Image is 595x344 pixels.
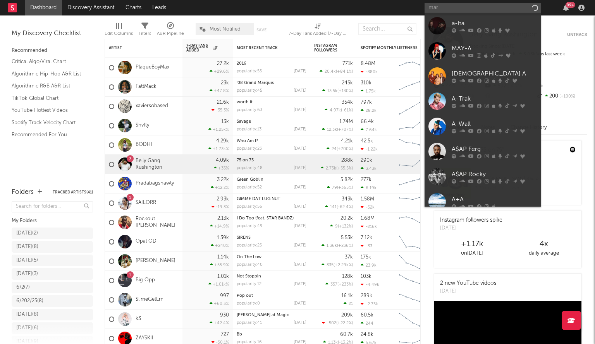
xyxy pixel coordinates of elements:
[237,243,262,248] div: popularity: 25
[210,69,229,74] div: +29.6 %
[136,180,174,187] a: Pradabagshawty
[361,89,376,94] div: 1.75k
[332,147,337,151] span: 24
[396,174,430,193] svg: Chart title
[12,282,93,293] a: 6/2(7)
[338,205,352,209] span: -62.4 %
[361,274,371,279] div: 103k
[425,164,541,189] a: A$AP Rocky
[361,301,378,306] div: -2.75k
[237,185,262,190] div: popularity: 52
[361,69,378,74] div: -380k
[136,277,155,284] a: Big Opp
[16,296,43,306] div: 6/202/25 ( 8 )
[105,29,133,38] div: Edit Columns
[330,224,353,229] div: ( )
[136,335,153,342] a: ZAYSKII
[361,108,377,113] div: 28.2k
[341,139,353,144] div: 4.21k
[210,27,241,32] span: Most Notified
[210,301,229,306] div: +60.3 %
[327,146,353,151] div: ( )
[289,19,347,42] div: 7-Day Fans Added (7-Day Fans Added)
[217,61,229,66] div: 27.2k
[136,296,163,303] a: SlimeGetEm
[12,57,85,66] a: Critical Algo/Viral Chart
[294,69,306,74] div: [DATE]
[136,103,168,110] a: xaviersobased
[139,29,151,38] div: Filters
[237,120,251,124] a: Savage
[12,309,93,320] a: [DATE](8)
[436,249,508,258] div: on [DATE]
[16,283,30,292] div: 6/2 ( 7 )
[330,282,337,287] span: 357
[12,82,85,90] a: Algorithmic R&B A&R List
[139,19,151,42] div: Filters
[237,205,262,209] div: popularity: 56
[237,274,261,279] a: Not Stoppin
[212,204,229,209] div: -19.3 %
[338,128,352,132] span: +707 %
[12,201,93,212] input: Search for folders...
[294,205,306,209] div: [DATE]
[342,100,353,105] div: 354k
[237,255,306,259] div: On The Low
[237,216,294,221] a: I Do Too (feat. STAR BANDZ)
[337,70,352,74] span: +84.1 %
[294,301,306,306] div: [DATE]
[440,224,502,232] div: [DATE]
[322,127,353,132] div: ( )
[440,216,502,224] div: Instagram followers spike
[325,204,353,209] div: ( )
[361,46,419,50] div: Spotify Monthly Listeners
[396,252,430,271] svg: Chart title
[12,295,93,307] a: 6/202/25(8)
[220,313,229,318] div: 930
[208,146,229,151] div: +1.73k %
[16,323,38,333] div: [DATE] ( 6 )
[452,119,537,128] div: A-Wall
[237,294,253,298] a: Pop out
[342,197,353,202] div: 343k
[536,81,587,91] div: --
[289,29,347,38] div: 7-Day Fans Added (7-Day Fans Added)
[567,31,587,39] button: Untrack
[563,5,569,11] button: 99+
[361,177,371,182] div: 277k
[452,69,537,78] div: [DEMOGRAPHIC_DATA] A
[237,274,306,279] div: Not Stoppin
[322,88,353,93] div: ( )
[508,249,580,258] div: daily average
[361,321,373,326] div: 244
[425,38,541,63] a: MAY-A
[361,313,373,318] div: 60.5k
[210,320,229,325] div: +42.4 %
[217,216,229,221] div: 2.13k
[109,46,167,50] div: Artist
[237,108,262,112] div: popularity: 63
[322,243,353,248] div: ( )
[396,116,430,135] svg: Chart title
[361,263,377,268] div: 23.9k
[157,19,184,42] div: A&R Pipeline
[340,216,353,221] div: 20.2k
[216,158,229,163] div: 4.09k
[325,282,353,287] div: ( )
[208,127,229,132] div: +1.25k %
[217,177,229,182] div: 3.22k
[361,293,372,298] div: 289k
[237,332,242,337] a: Bb
[339,89,352,93] span: +130 %
[536,91,587,101] div: 200
[361,235,372,240] div: 7.12k
[452,94,537,103] div: A-Trak
[237,89,262,93] div: popularity: 45
[440,288,496,295] div: [DATE]
[294,166,306,170] div: [DATE]
[361,332,373,337] div: 24.8k
[237,294,306,298] div: Pop out
[237,255,261,259] a: On The Low
[349,302,353,306] span: 21
[361,80,371,86] div: 310k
